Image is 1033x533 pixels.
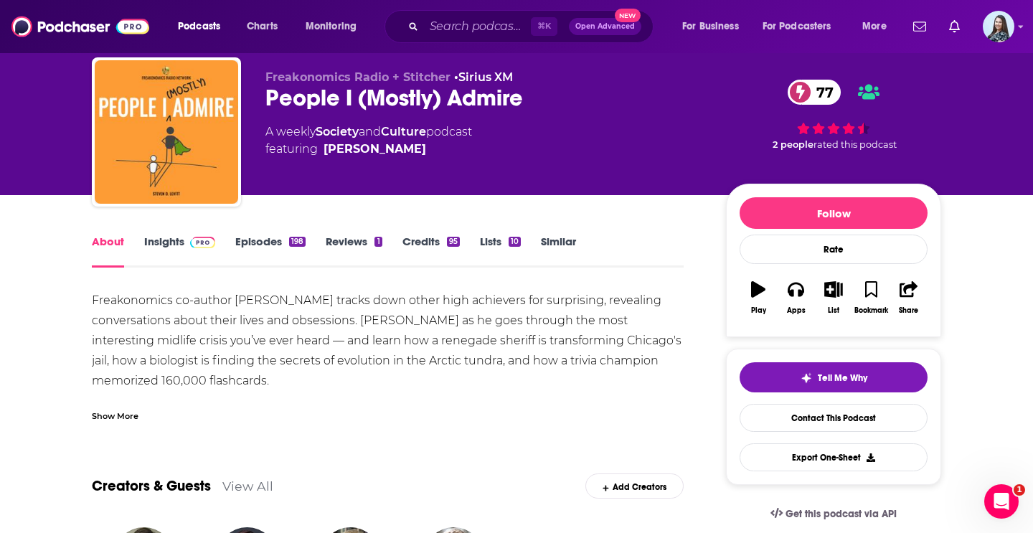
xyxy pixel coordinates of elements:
button: Show profile menu [983,11,1014,42]
span: Charts [247,16,278,37]
div: Freakonomics co-author [PERSON_NAME] tracks down other high achievers for surprising, revealing c... [92,291,684,471]
div: 1 [374,237,382,247]
div: List [828,306,839,315]
a: Contact This Podcast [740,404,928,432]
button: Share [890,272,928,324]
button: Export One-Sheet [740,443,928,471]
div: Add Creators [585,473,684,499]
span: For Business [682,16,739,37]
a: Similar [541,235,576,268]
div: A weekly podcast [265,123,472,158]
button: Open AdvancedNew [569,18,641,35]
span: featuring [265,141,472,158]
span: 2 people [773,139,813,150]
a: Credits95 [402,235,460,268]
a: Steve Levitt [324,141,426,158]
a: About [92,235,124,268]
iframe: Intercom live chat [984,484,1019,519]
a: Reviews1 [326,235,382,268]
span: ⌘ K [531,17,557,36]
button: Apps [777,272,814,324]
span: Get this podcast via API [786,508,897,520]
span: Podcasts [178,16,220,37]
span: rated this podcast [813,139,897,150]
span: Open Advanced [575,23,635,30]
button: tell me why sparkleTell Me Why [740,362,928,392]
button: open menu [168,15,239,38]
input: Search podcasts, credits, & more... [424,15,531,38]
img: Podchaser - Follow, Share and Rate Podcasts [11,13,149,40]
span: and [359,125,381,138]
button: Play [740,272,777,324]
a: Get this podcast via API [759,496,908,532]
a: 77 [788,80,841,105]
div: Share [899,306,918,315]
a: Charts [237,15,286,38]
span: New [615,9,641,22]
a: Culture [381,125,426,138]
button: open menu [296,15,375,38]
div: 95 [447,237,460,247]
span: Logged in as brookefortierpr [983,11,1014,42]
span: Monitoring [306,16,357,37]
div: Search podcasts, credits, & more... [398,10,667,43]
img: tell me why sparkle [801,372,812,384]
div: Bookmark [854,306,888,315]
a: Show notifications dropdown [943,14,966,39]
div: Apps [787,306,806,315]
a: Sirius XM [458,70,513,84]
span: 1 [1014,484,1025,496]
a: Show notifications dropdown [907,14,932,39]
button: open menu [672,15,757,38]
div: Rate [740,235,928,264]
img: User Profile [983,11,1014,42]
div: 198 [289,237,306,247]
span: For Podcasters [763,16,831,37]
span: Freakonomics Radio + Stitcher [265,70,451,84]
span: • [454,70,513,84]
div: Play [751,306,766,315]
div: 77 2 peoplerated this podcast [726,70,941,159]
img: Podchaser Pro [190,237,215,248]
div: 10 [509,237,521,247]
a: InsightsPodchaser Pro [144,235,215,268]
a: Lists10 [480,235,521,268]
a: Society [316,125,359,138]
a: Creators & Guests [92,477,211,495]
button: Follow [740,197,928,229]
a: Episodes198 [235,235,306,268]
button: Bookmark [852,272,890,324]
img: People I (Mostly) Admire [95,60,238,204]
span: 77 [802,80,841,105]
span: Tell Me Why [818,372,867,384]
button: open menu [852,15,905,38]
span: More [862,16,887,37]
a: View All [222,478,273,494]
button: List [815,272,852,324]
button: open menu [753,15,852,38]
